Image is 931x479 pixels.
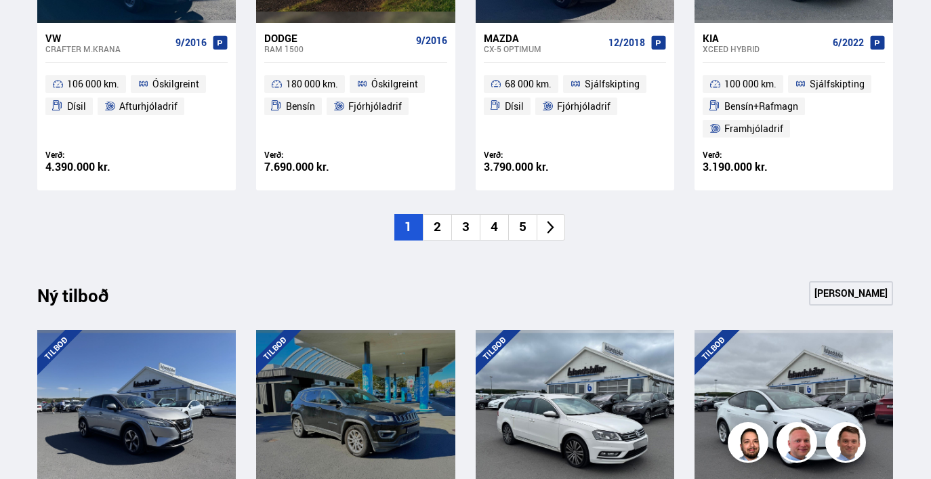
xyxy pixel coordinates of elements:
[810,76,865,92] span: Sjálfskipting
[730,424,770,465] img: nhp88E3Fdnt1Opn2.png
[608,37,645,48] span: 12/2018
[256,23,455,190] a: Dodge RAM 1500 9/2016 180 000 km. Óskilgreint Bensín Fjórhjóladrif Verð: 7.690.000 kr.
[45,161,137,173] div: 4.390.000 kr.
[695,23,893,190] a: Kia XCeed HYBRID 6/2022 100 000 km. Sjálfskipting Bensín+Rafmagn Framhjóladrif Verð: 3.190.000 kr.
[286,76,338,92] span: 180 000 km.
[505,98,524,114] span: Dísil
[484,32,603,44] div: Mazda
[827,424,868,465] img: FbJEzSuNWCJXmdc-.webp
[264,150,356,160] div: Verð:
[724,98,798,114] span: Bensín+Rafmagn
[45,150,137,160] div: Verð:
[264,32,410,44] div: Dodge
[45,32,170,44] div: VW
[476,23,674,190] a: Mazda CX-5 OPTIMUM 12/2018 68 000 km. Sjálfskipting Dísil Fjórhjóladrif Verð: 3.790.000 kr.
[67,98,86,114] span: Dísil
[286,98,315,114] span: Bensín
[484,161,575,173] div: 3.790.000 kr.
[451,214,480,241] li: 3
[175,37,207,48] span: 9/2016
[833,37,864,48] span: 6/2022
[480,214,508,241] li: 4
[484,44,603,54] div: CX-5 OPTIMUM
[348,98,402,114] span: Fjórhjóladrif
[37,23,236,190] a: VW Crafter M.KRANA 9/2016 106 000 km. Óskilgreint Dísil Afturhjóladrif Verð: 4.390.000 kr.
[11,5,51,46] button: Opna LiveChat spjallviðmót
[724,76,777,92] span: 100 000 km.
[585,76,640,92] span: Sjálfskipting
[703,44,827,54] div: XCeed HYBRID
[557,98,611,114] span: Fjórhjóladrif
[724,121,783,137] span: Framhjóladrif
[508,214,537,241] li: 5
[119,98,178,114] span: Afturhjóladrif
[264,44,410,54] div: RAM 1500
[703,161,794,173] div: 3.190.000 kr.
[423,214,451,241] li: 2
[152,76,199,92] span: Óskilgreint
[703,32,827,44] div: Kia
[371,76,418,92] span: Óskilgreint
[45,44,170,54] div: Crafter M.KRANA
[703,150,794,160] div: Verð:
[809,281,893,306] a: [PERSON_NAME]
[37,285,132,314] div: Ný tilboð
[505,76,552,92] span: 68 000 km.
[394,214,423,241] li: 1
[67,76,119,92] span: 106 000 km.
[416,35,447,46] span: 9/2016
[264,161,356,173] div: 7.690.000 kr.
[779,424,819,465] img: siFngHWaQ9KaOqBr.png
[484,150,575,160] div: Verð:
